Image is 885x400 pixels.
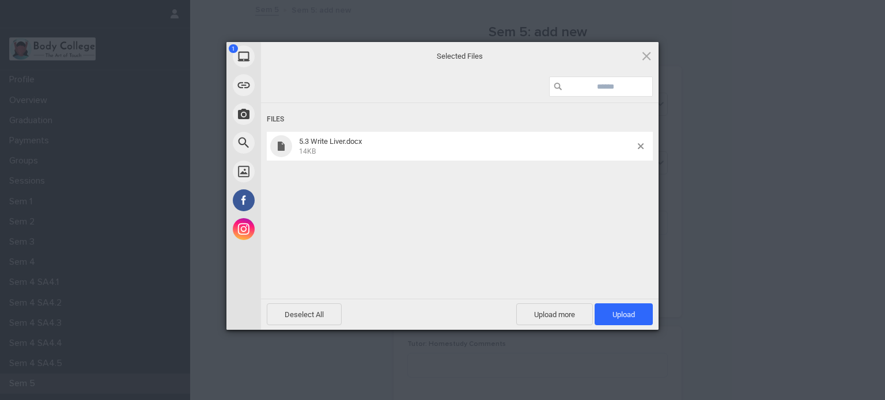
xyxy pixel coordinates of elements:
[267,303,342,325] span: Deselect All
[226,157,365,186] div: Unsplash
[516,303,593,325] span: Upload more
[345,51,575,61] span: Selected Files
[267,109,653,130] div: Files
[226,186,365,215] div: Facebook
[226,100,365,128] div: Take Photo
[229,44,238,53] span: 1
[640,49,653,62] span: Click here or hit ESC to close picker
[595,303,653,325] span: Upload
[226,42,365,71] div: My Device
[226,128,365,157] div: Web Search
[299,137,362,146] span: 5.3 Write Liver.docx
[296,137,638,156] span: 5.3 Write Liver.docx
[226,71,365,100] div: Link (URL)
[226,215,365,243] div: Instagram
[299,147,316,155] span: 14KB
[612,310,635,319] span: Upload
